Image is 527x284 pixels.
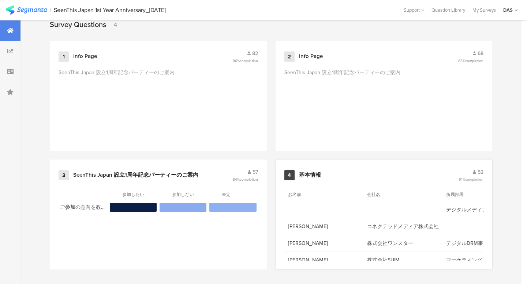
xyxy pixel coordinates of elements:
[59,170,69,180] div: 3
[428,7,469,14] a: Question Library
[73,53,97,60] div: Info Page
[458,58,483,64] span: 83%
[446,191,479,198] section: 所属部署
[122,191,144,198] section: 参加したい
[459,177,483,182] span: 91%
[478,168,483,176] span: 52
[288,191,321,198] section: お名前
[240,58,258,64] span: completion
[252,50,258,57] span: 82
[50,6,51,14] div: |
[465,58,483,64] span: completion
[284,69,400,142] div: SeenThis Japan 設立1周年記念パーティーのご案内
[54,7,166,14] div: SeenThis Japan 1st Year Anniversary_[DATE]
[160,203,206,212] section: 1.8%
[59,51,69,62] div: 1
[469,7,500,14] a: My Surveys
[367,239,439,247] span: 株式会社ワンスター
[60,203,106,212] section: ご参加の意向を教えていただけますでしょうか？お忙しいところ恐れ入りますが、日程ご調整の上ぜひご参加いただけますと幸いです。
[209,203,256,212] section: 0.0%
[446,256,518,264] span: マーケティング
[284,51,295,62] div: 2
[222,191,244,198] section: 未定
[299,172,321,179] div: 基本情報
[73,172,198,179] div: SeenThis Japan 設立1周年記念パーティーのご案内
[446,239,518,247] span: デジタルDRM事業部メディア本部
[367,191,400,198] section: 会社名
[5,5,47,15] img: segmanta logo
[446,206,518,214] span: デジタルメディア技術部
[253,168,258,176] span: 57
[503,7,513,14] div: DAS
[299,53,323,60] div: Info Page
[233,177,258,182] span: 84%
[284,170,295,180] div: 4
[478,50,483,57] span: 68
[233,58,258,64] span: 96%
[110,20,117,29] div: 4
[288,256,360,264] span: [PERSON_NAME]
[110,203,157,212] section: 98.2%
[404,4,424,16] div: Support
[172,191,194,198] section: 参加しない
[50,19,106,30] div: Survey Questions
[288,239,360,247] span: [PERSON_NAME]
[465,177,483,182] span: completion
[240,177,258,182] span: completion
[288,223,360,230] span: [PERSON_NAME]
[59,69,175,142] div: SeenThis Japan 設立1周年記念パーティーのご案内
[367,256,439,264] span: 株式会社SUIM
[367,223,439,230] span: コネクテッドメディア株式会社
